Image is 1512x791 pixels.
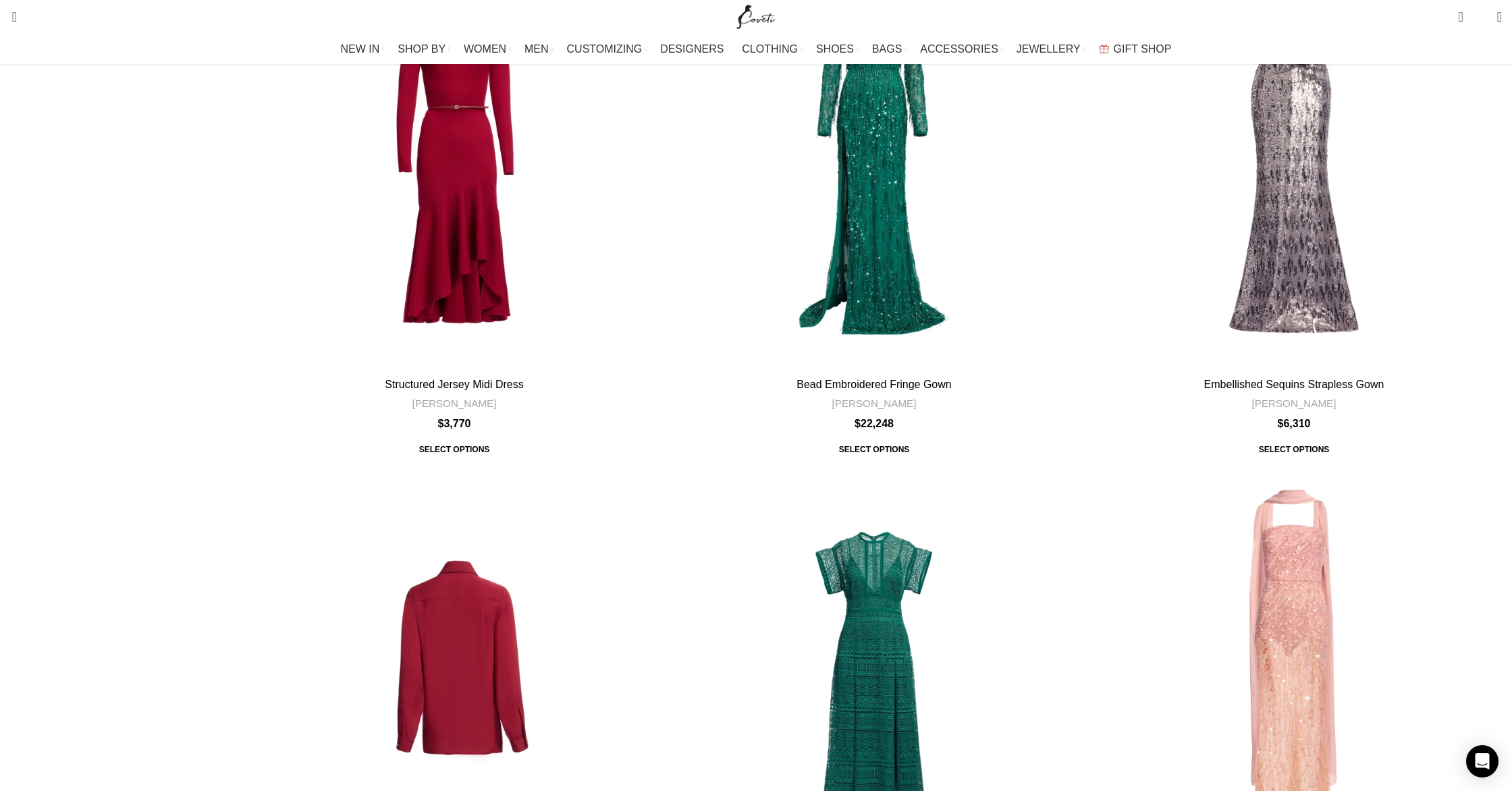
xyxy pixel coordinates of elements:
img: GiftBag [1099,45,1109,53]
span: GIFT SHOP [1114,43,1172,55]
span: Select options [1249,437,1339,462]
span: WOMEN [464,43,506,55]
a: [PERSON_NAME] [832,396,917,410]
bdi: 6,310 [1278,418,1311,429]
a: SHOP BY [398,36,450,63]
span: BAGS [872,43,902,55]
a: 0 [1451,3,1469,30]
span: SHOES [816,43,854,55]
span: DESIGNERS [660,43,724,55]
a: WOMEN [464,36,511,63]
bdi: 3,770 [438,418,471,429]
span: 0 [1476,13,1486,24]
span: Select options [830,437,919,462]
a: Embellished Sequins Strapless Gown [1204,379,1384,390]
div: My Wishlist [1474,3,1487,30]
span: Select options [410,437,500,462]
span: $ [855,418,861,429]
a: NEW IN [341,36,385,63]
a: CUSTOMIZING [567,36,647,63]
a: Select options for “Embellished Sequins Strapless Gown” [1249,437,1339,462]
div: Open Intercom Messenger [1466,745,1498,778]
a: Select options for “Structured Jersey Midi Dress” [410,437,500,462]
a: JEWELLERY [1017,36,1085,63]
a: [PERSON_NAME] [1252,396,1336,410]
a: Select options for “Bead Embroidered Fringe Gown” [830,437,919,462]
span: $ [1278,418,1284,429]
a: DESIGNERS [660,36,728,63]
span: MEN [524,43,549,55]
a: [PERSON_NAME] [412,396,497,410]
span: CLOTHING [742,43,798,55]
span: CUSTOMIZING [567,43,643,55]
a: ACCESSORIES [920,36,1003,63]
a: CLOTHING [742,36,803,63]
span: NEW IN [341,43,380,55]
a: Search [3,3,17,30]
span: ACCESSORIES [920,43,998,55]
span: SHOP BY [398,43,446,55]
span: 0 [1459,7,1469,17]
span: JEWELLERY [1017,43,1081,55]
a: SHOES [816,36,859,63]
a: GIFT SHOP [1099,36,1172,63]
a: BAGS [872,36,907,63]
a: Bead Embroidered Fringe Gown [796,379,951,390]
a: MEN [524,36,553,63]
span: $ [438,418,444,429]
bdi: 22,248 [855,418,894,429]
div: Main navigation [3,36,1509,63]
a: Structured Jersey Midi Dress [385,379,523,390]
a: Site logo [734,10,779,22]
